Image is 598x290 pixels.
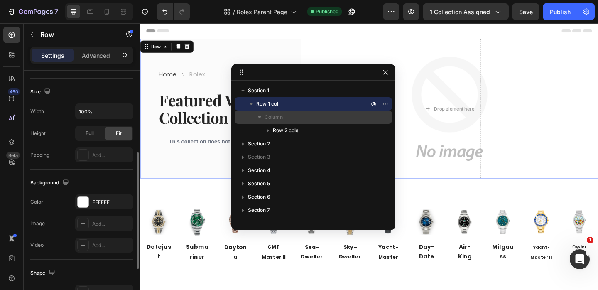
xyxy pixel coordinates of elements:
[233,7,235,16] span: /
[248,86,269,95] span: Section 1
[346,238,360,258] span: Air-King
[422,202,451,230] img: Alt Image
[92,152,131,159] div: Add...
[424,237,448,259] a: Yacht-Master II
[54,50,71,62] span: Rolex
[82,51,110,60] p: Advanced
[543,3,578,20] button: Publish
[86,130,94,137] span: Full
[519,8,533,15] span: Save
[89,202,118,229] img: Alt Image
[20,50,39,62] span: Home
[339,202,367,230] a: Rolex Air-King
[550,7,571,16] div: Publish
[30,130,46,137] div: Height
[20,72,162,95] h1: Featured Watches
[6,202,34,230] img: Alt Image
[316,8,338,15] span: Published
[48,202,76,231] img: Alt Image
[339,202,367,230] img: Alt Image
[570,249,590,269] iframe: Intercom live chat
[40,29,111,39] p: Row
[256,202,284,230] a: Rolex Yacht-Master
[54,7,58,17] p: 7
[297,202,326,230] a: Rolex Day-Date
[173,202,201,230] img: Alt Image
[464,202,492,230] img: Alt Image
[256,202,284,230] img: Alt Image
[41,51,64,60] p: Settings
[248,140,270,148] span: Section 2
[6,202,34,230] a: Rolex Datejust
[464,202,492,230] a: Rolex Oyster Perpetual
[248,193,270,201] span: Section 6
[6,152,20,159] div: Beta
[297,202,326,230] img: Alt Image
[430,7,490,16] span: 1 collection assigned
[422,202,451,230] a: Rolex Yacht-Master II
[265,113,283,121] span: Column
[320,90,364,96] div: Drop element here
[173,202,201,230] a: Rolex Sea-Dweller
[157,3,190,20] div: Undo/Redo
[237,7,287,16] span: Rolex Parent Page
[259,239,281,258] span: Yacht-Master
[48,202,76,231] a: Rolex Submariner
[131,202,159,230] a: Rolex GMT Master II
[30,220,45,227] div: Image
[214,202,243,230] img: Alt Image
[30,86,52,98] div: Size
[587,237,593,243] span: 1
[175,239,199,258] span: Sea-Dweller
[7,238,34,258] strong: Datejust
[92,242,131,249] div: Add...
[30,177,71,189] div: Background
[50,239,74,258] span: Submariner
[467,241,489,258] strong: Oyster Perpetual
[214,202,243,230] a: Rolex Sky-Dweller
[132,237,158,259] a: GMT Master II
[380,202,409,230] a: Rolex Milgauss
[7,237,34,259] a: Datejust
[20,121,162,136] div: This collection does not have a description
[259,237,281,259] a: Yacht-Master
[248,179,270,188] span: Section 5
[248,166,270,174] span: Section 4
[512,3,539,20] button: Save
[8,88,20,95] div: 450
[20,91,162,114] h2: Collection
[30,151,49,159] div: Padding
[216,239,240,258] span: Sky-Dweller
[216,237,240,259] a: Sky-Dweller
[30,268,57,279] div: Shape
[303,237,320,259] a: Day-Date
[10,22,24,29] div: Row
[248,206,270,214] span: Section 7
[20,50,71,62] nav: breadcrumb
[30,108,44,115] div: Width
[273,126,298,135] span: Row 2 cols
[131,202,159,230] img: Alt Image
[91,239,115,259] span: Daytona
[92,199,131,206] div: FFFFFF
[89,202,118,229] a: Rolex Daytona
[30,198,43,206] div: Color
[175,237,199,258] a: Sea-Dweller
[30,241,44,249] div: Video
[50,237,74,259] a: Submariner
[3,3,62,20] button: 7
[92,220,131,228] div: Add...
[132,239,158,258] span: GMT Master II
[256,100,278,108] span: Row 1 col
[424,240,448,258] span: Yacht-Master II
[467,237,489,259] a: Oyster Perpetual
[303,238,320,258] span: Day-Date
[383,237,407,259] a: Milgauss
[76,104,133,119] input: Auto
[383,238,407,258] span: Milgauss
[346,237,360,259] a: Air-King
[423,3,509,20] button: 1 collection assigned
[116,130,122,137] span: Fit
[248,153,270,161] span: Section 3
